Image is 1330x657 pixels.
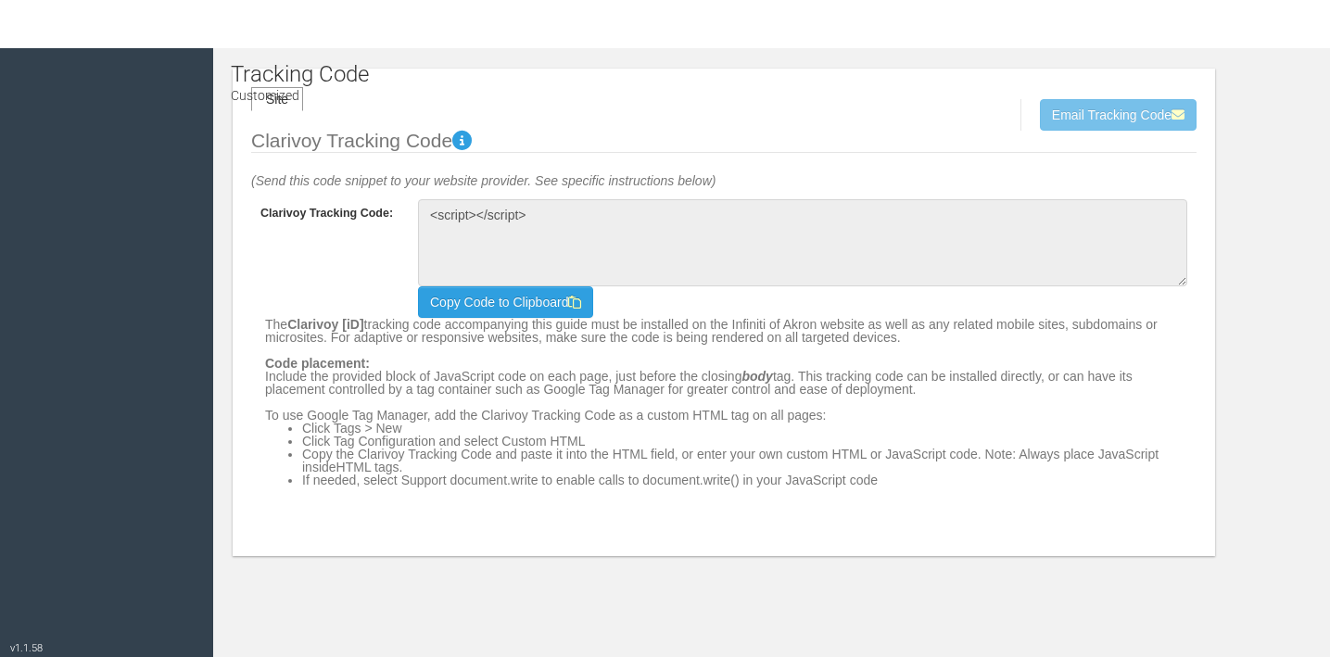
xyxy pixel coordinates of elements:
[231,62,369,86] h1: Tracking Code
[265,356,370,371] strong: Code placement:
[302,474,1183,486] li: If needed, select Support document.write to enable calls to document.write() in your JavaScript code
[418,286,593,318] button: Copy Code to Clipboard
[1040,99,1197,131] button: Email Tracking Code
[302,435,1183,448] li: Click Tag Configuration and select Custom HTML
[251,131,1197,153] legend: Clarivoy Tracking Code
[418,199,1187,286] textarea: <script></script>
[251,213,409,214] label: Clarivoy Tracking Code:
[251,173,716,188] em: (Send this code snippet to your website provider. See specific instructions below)
[302,448,1183,474] li: Copy the Clarivoy Tracking Code and paste it into the HTML field, or enter your own custom HTML o...
[231,81,369,105] p: Customized
[287,317,363,332] strong: Clarivoy [iD]
[265,213,1183,486] div: The tracking code accompanying this guide must be installed on the Infiniti of Akron website as w...
[741,369,772,384] strong: body
[302,422,1183,435] li: Click Tags > New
